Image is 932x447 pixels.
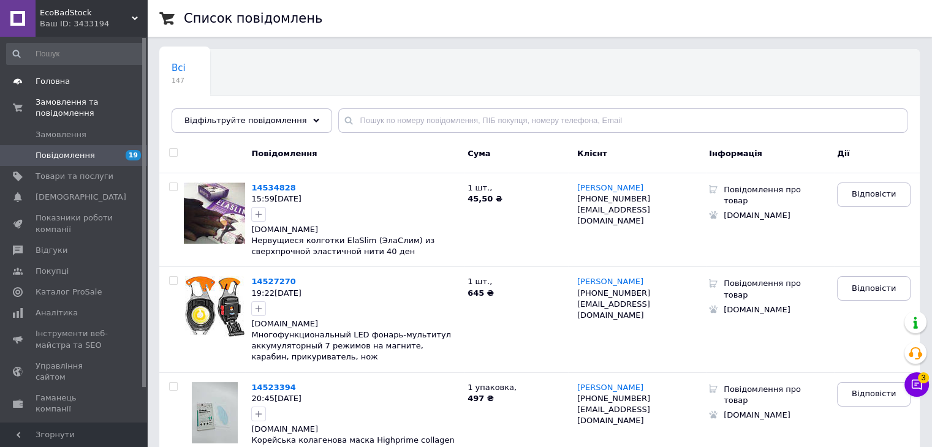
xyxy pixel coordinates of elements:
span: [PHONE_NUMBER] [577,394,650,403]
p: 1 шт. , [468,182,565,193]
span: Всі [172,62,186,73]
div: Дії [834,139,920,173]
div: Повідомлення про товар [718,276,809,302]
span: Інструменти веб-майстра та SEO [36,328,113,350]
div: Повідомлення [245,139,464,173]
div: Повідомлення про товар [718,182,809,208]
div: [DOMAIN_NAME] [718,302,809,317]
a: [PERSON_NAME] [577,383,643,393]
img: Повідомлення 14534828 [184,182,245,244]
span: Гаманець компанії [36,393,113,415]
span: Головна [36,76,70,87]
input: Пошук по номеру повідомлення, ПІБ покупця, номеру телефона, Email [338,108,908,133]
span: Відповісти [852,388,896,399]
input: Пошук [6,43,145,65]
span: Показники роботи компанії [36,212,113,235]
img: Повідомлення 14527270 [185,276,244,337]
span: [PHONE_NUMBER] [577,288,650,298]
a: Відповісти [837,182,911,207]
div: Клієнт [568,139,706,173]
a: Многофункциональный LED фонарь-мультитул аккумуляторный 7 режимов на магните, карабин, прикуриват... [251,330,450,362]
span: Відфільтруйте повідомлення [184,116,307,125]
div: 19:22[DATE] [251,288,458,299]
h1: Список повідомлень [184,11,322,26]
b: 45,50 ₴ [468,194,502,203]
span: Замовлення [36,129,86,140]
a: 14534828 [251,183,295,192]
span: [EMAIL_ADDRESS][DOMAIN_NAME] [577,205,650,225]
b: 497 ₴ [468,394,494,403]
span: 3 [918,372,929,383]
span: [PERSON_NAME] [577,383,643,392]
b: 645 ₴ [468,288,494,298]
span: Управління сайтом [36,361,113,383]
span: Товари та послуги [36,171,113,182]
span: [PERSON_NAME] [577,277,643,286]
span: EcoBadStock [40,7,132,18]
div: [DOMAIN_NAME] [251,224,458,235]
a: 14523394 [251,383,295,392]
a: [PERSON_NAME] [577,183,643,193]
button: Чат з покупцем3 [904,372,929,397]
span: Каталог ProSale [36,287,102,298]
span: Відповісти [852,189,896,200]
div: [DOMAIN_NAME] [251,424,458,435]
span: Покупці [36,266,69,277]
span: [EMAIL_ADDRESS][DOMAIN_NAME] [577,405,650,425]
p: 1 упаковка , [468,382,565,393]
img: Повідомлення 14523394 [192,382,238,443]
span: Повідомлення [36,150,95,161]
div: [DOMAIN_NAME] [251,318,458,329]
span: [EMAIL_ADDRESS][DOMAIN_NAME] [577,299,650,320]
div: [DOMAIN_NAME] [718,408,809,423]
div: Інформація [706,139,834,173]
span: 19 [126,150,141,160]
div: 20:45[DATE] [251,393,458,404]
a: Нервущиеся колготки ElaSlim (ЭлаСлим) из сверхпрочной эластичной нити 40 ден [251,236,434,257]
span: [DEMOGRAPHIC_DATA] [36,192,126,203]
span: Аналітика [36,307,78,318]
p: 1 шт. , [468,276,565,287]
span: [PERSON_NAME] [577,183,643,192]
span: Замовлення та повідомлення [36,97,147,119]
a: 14527270 [251,277,295,286]
a: Відповісти [837,382,911,407]
div: Повідомлення про товар [718,382,809,408]
a: Відповісти [837,276,911,301]
div: Cума [464,139,568,173]
div: Ваш ID: 3433194 [40,18,147,29]
span: 147 [172,76,186,85]
span: Відповісти [852,283,896,294]
div: [DOMAIN_NAME] [718,208,809,223]
span: [PHONE_NUMBER] [577,194,650,203]
a: [PERSON_NAME] [577,277,643,287]
span: Відгуки [36,245,67,256]
span: Нервущиеся колготки ElaSlim (ЭлаСлим) из сверхпрочной эластичной нити 40 ден [251,236,434,256]
div: 15:59[DATE] [251,193,458,205]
